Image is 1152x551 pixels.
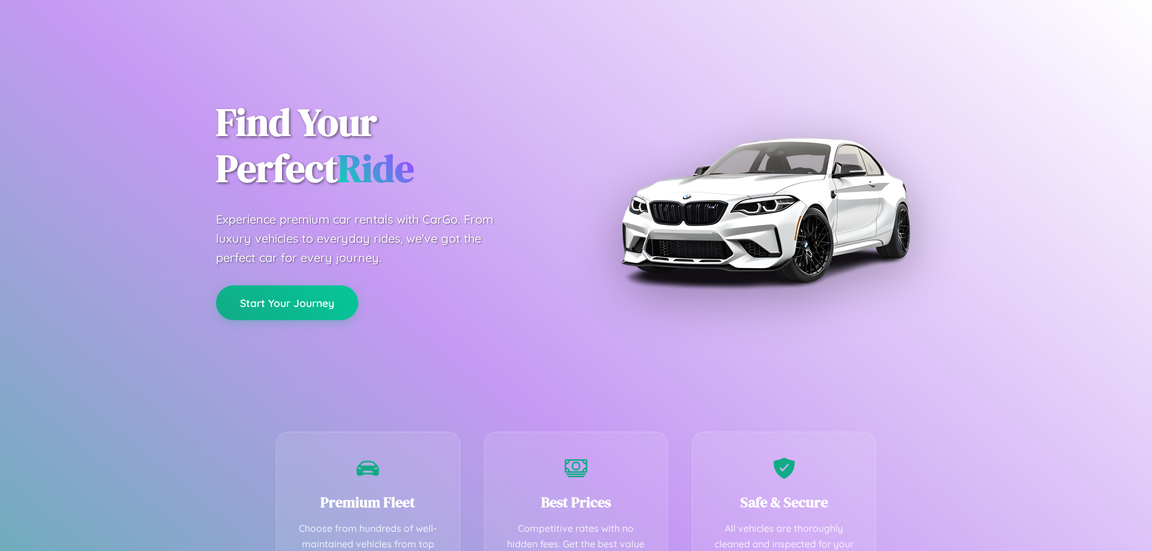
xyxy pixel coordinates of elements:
[615,60,915,360] img: Premium BMW car rental vehicle
[216,100,558,192] h1: Find Your Perfect
[295,492,442,512] h3: Premium Fleet
[216,210,516,267] p: Experience premium car rentals with CarGo. From luxury vehicles to everyday rides, we've got the ...
[216,285,358,320] button: Start Your Journey
[710,492,857,512] h3: Safe & Secure
[338,142,414,194] span: Ride
[503,492,650,512] h3: Best Prices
